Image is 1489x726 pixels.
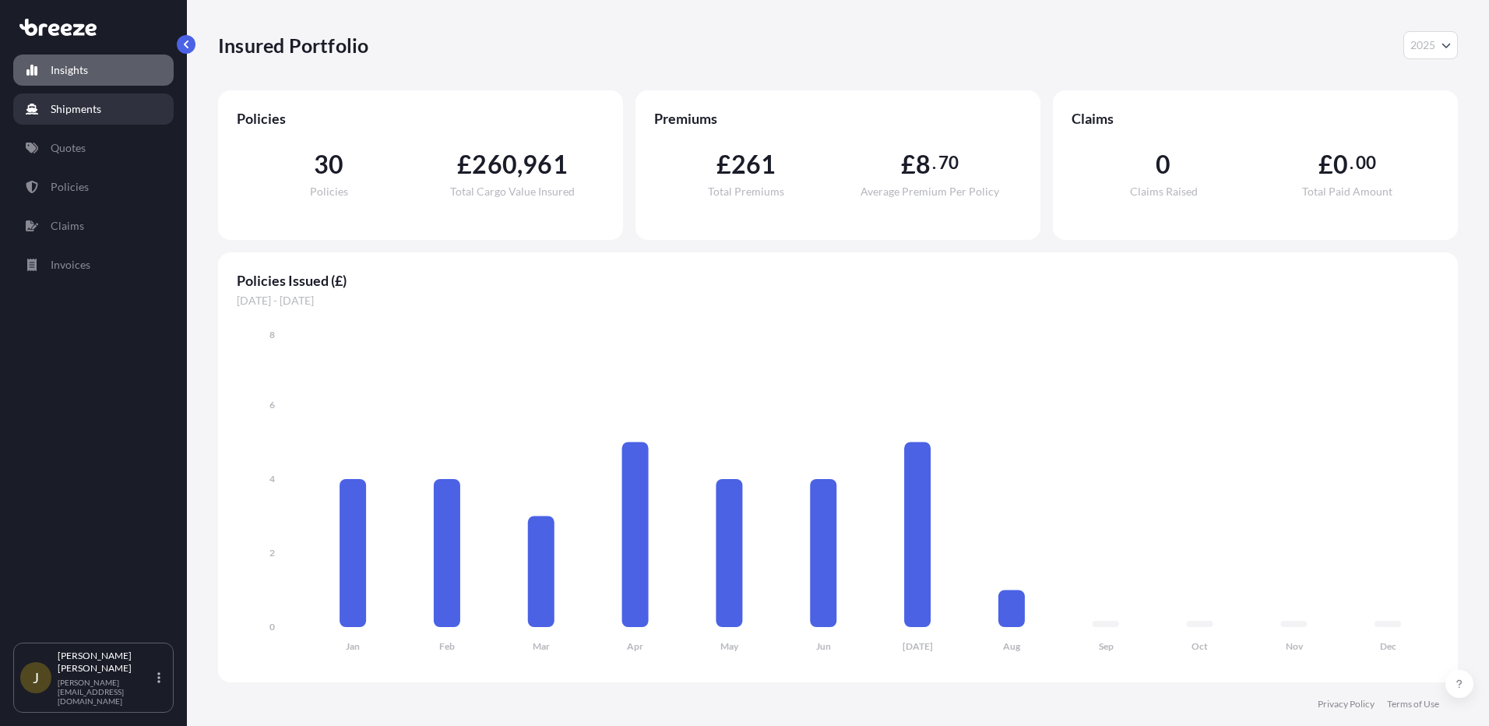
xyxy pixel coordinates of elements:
span: 961 [523,152,568,177]
span: Claims [1072,109,1439,128]
p: Insights [51,62,88,78]
span: Premiums [654,109,1022,128]
span: 2025 [1410,37,1435,53]
a: Terms of Use [1387,698,1439,710]
span: Total Cargo Value Insured [450,186,575,197]
tspan: Mar [533,640,550,652]
tspan: 8 [269,329,275,340]
span: . [932,157,936,169]
span: £ [457,152,472,177]
span: 0 [1333,152,1348,177]
tspan: Feb [439,640,455,652]
tspan: Jan [346,640,360,652]
tspan: Apr [627,640,643,652]
a: Invoices [13,249,174,280]
span: 8 [916,152,931,177]
tspan: Jun [816,640,831,652]
p: Quotes [51,140,86,156]
p: [PERSON_NAME] [PERSON_NAME] [58,650,154,675]
tspan: 6 [269,399,275,411]
a: Policies [13,171,174,203]
span: Claims Raised [1130,186,1198,197]
span: £ [716,152,731,177]
tspan: [DATE] [903,640,933,652]
tspan: Dec [1380,640,1396,652]
a: Insights [13,55,174,86]
span: J [33,670,39,685]
tspan: 0 [269,621,275,633]
span: Total Premiums [708,186,784,197]
span: Policies [310,186,348,197]
a: Quotes [13,132,174,164]
span: 260 [472,152,517,177]
span: 70 [938,157,959,169]
a: Shipments [13,93,174,125]
p: Invoices [51,257,90,273]
span: 30 [314,152,343,177]
a: Privacy Policy [1318,698,1375,710]
p: Policies [51,179,89,195]
p: Shipments [51,101,101,117]
tspan: Sep [1099,640,1114,652]
span: . [1350,157,1353,169]
tspan: Oct [1192,640,1208,652]
span: [DATE] - [DATE] [237,293,1439,308]
span: Policies [237,109,604,128]
tspan: Nov [1286,640,1304,652]
tspan: 4 [269,473,275,485]
span: Policies Issued (£) [237,271,1439,290]
a: Claims [13,210,174,241]
button: Year Selector [1403,31,1458,59]
p: [PERSON_NAME][EMAIL_ADDRESS][DOMAIN_NAME] [58,678,154,706]
span: £ [901,152,916,177]
span: £ [1318,152,1333,177]
span: Total Paid Amount [1302,186,1392,197]
p: Insured Portfolio [218,33,368,58]
span: Average Premium Per Policy [861,186,999,197]
span: 261 [731,152,776,177]
span: 0 [1156,152,1170,177]
p: Claims [51,218,84,234]
tspan: Aug [1003,640,1021,652]
span: 00 [1356,157,1376,169]
tspan: 2 [269,547,275,559]
span: , [517,152,523,177]
tspan: May [720,640,739,652]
